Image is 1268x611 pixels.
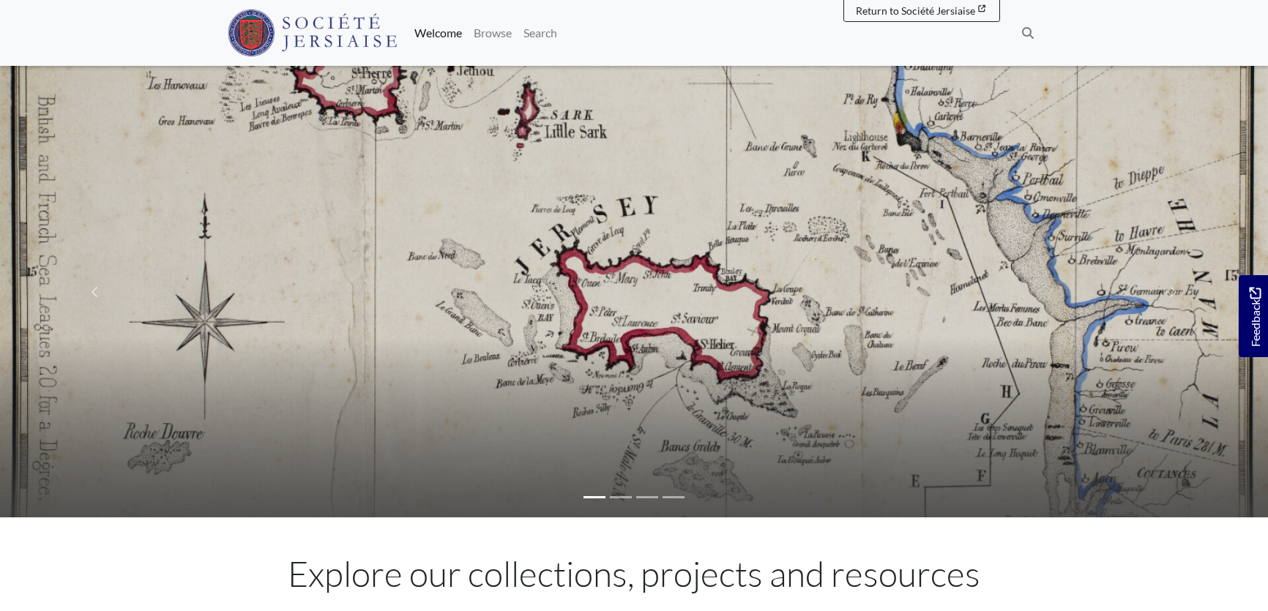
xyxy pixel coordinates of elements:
a: Browse [468,18,518,48]
a: Search [518,18,563,48]
a: Move to next slideshow image [1078,66,1268,517]
span: Return to Société Jersiaise [856,4,975,17]
a: Welcome [409,18,468,48]
a: Société Jersiaise logo [228,6,397,60]
h1: Explore our collections, projects and resources [228,552,1040,595]
img: Société Jersiaise [228,10,397,56]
